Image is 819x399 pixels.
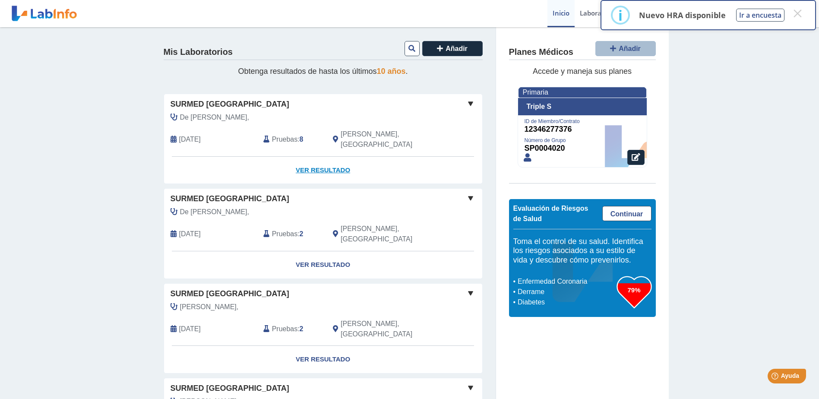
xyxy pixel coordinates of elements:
li: Enfermedad Coronaria [515,276,617,287]
span: Gomez Jose, [180,302,239,312]
span: Salinas, PR [341,319,436,339]
a: Ver Resultado [164,346,482,373]
a: Ver Resultado [164,251,482,279]
span: 10 años [377,67,406,76]
h4: Planes Médicos [509,47,573,57]
b: 2 [300,325,304,332]
span: SurMed [GEOGRAPHIC_DATA] [171,383,289,394]
li: Diabetes [515,297,617,307]
div: i [618,7,623,23]
div: : [257,129,326,150]
button: Añadir [422,41,483,56]
span: De Jesus Joel, [180,112,249,123]
span: Continuar [610,210,643,218]
span: De Jesus Joel, [180,207,249,217]
span: Añadir [619,45,641,52]
span: Pruebas [272,324,297,334]
span: SurMed [GEOGRAPHIC_DATA] [171,193,289,205]
button: Añadir [595,41,656,56]
button: Ir a encuesta [736,9,784,22]
span: 2025-05-17 [179,324,201,334]
div: : [257,224,326,244]
span: Primaria [523,89,548,96]
h5: Toma el control de su salud. Identifica los riesgos asociados a su estilo de vida y descubre cómo... [513,237,651,265]
span: SurMed [GEOGRAPHIC_DATA] [171,98,289,110]
span: Accede y maneja sus planes [533,67,632,76]
span: Obtenga resultados de hasta los últimos . [238,67,408,76]
li: Derrame [515,287,617,297]
span: Añadir [446,45,468,52]
span: Evaluación de Riesgos de Salud [513,205,588,222]
a: Continuar [602,206,651,221]
b: 8 [300,136,304,143]
b: 2 [300,230,304,237]
span: Salinas, PR [341,129,436,150]
h3: 79% [617,285,651,295]
div: : [257,319,326,339]
a: Ver Resultado [164,157,482,184]
p: Nuevo HRA disponible [639,10,726,20]
span: Salinas, PR [341,224,436,244]
iframe: Help widget launcher [742,365,810,389]
h4: Mis Laboratorios [164,47,233,57]
span: 2025-06-25 [179,229,201,239]
span: 2025-09-13 [179,134,201,145]
span: Pruebas [272,134,297,145]
span: Pruebas [272,229,297,239]
button: Close this dialog [790,6,805,21]
span: SurMed [GEOGRAPHIC_DATA] [171,288,289,300]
